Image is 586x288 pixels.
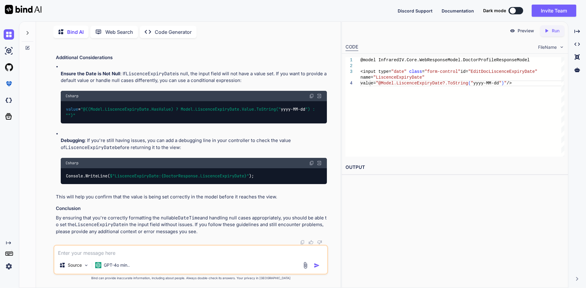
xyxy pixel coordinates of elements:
span: "LiscenceExpiryDate" [373,75,425,80]
span: ( [468,81,471,86]
span: value [66,106,78,112]
strong: Ensure the Date is Not Null [61,71,120,76]
div: CODE [345,44,358,51]
span: "@((Model.LiscenceExpiryDate.HasValue) ? Model.LiscenceExpiryDate.Value.ToString(" [81,106,281,112]
img: copy [309,94,314,98]
img: copy [309,161,314,165]
span: id= [460,69,468,74]
img: icon [314,262,320,268]
span: Dark mode [483,8,506,14]
span: " [504,81,506,86]
span: "@Model.LiscenceExpiryDate?.ToString [376,81,468,86]
img: like [309,240,313,245]
p: GPT-4o min.. [104,262,130,268]
img: preview [510,28,515,34]
span: value= [360,81,376,86]
code: Console.WriteLine( ); [66,173,255,179]
img: Open in Browser [317,93,322,99]
code: DateTime [178,215,200,221]
img: ai-studio [4,46,14,56]
span: Discord Support [398,8,432,13]
span: $"LiscenceExpiryDate: " [110,173,249,179]
button: Discord Support [398,8,432,14]
span: ")" [68,113,75,118]
span: /> [507,81,512,86]
p: Source [68,262,82,268]
p: Bind AI [67,28,84,36]
div: 1 [345,57,353,63]
img: Bind AI [5,5,42,14]
span: "form-control" [425,69,461,74]
p: By ensuring that you're correctly formatting the nullable and handling null cases appropriately, ... [56,215,327,235]
img: githubLight [4,62,14,73]
img: premium [4,79,14,89]
span: = [422,69,424,74]
img: Pick Models [84,263,89,268]
p: Run [552,28,559,34]
div: 3 [345,69,353,75]
span: " [499,81,501,86]
span: {DoctorResponse.LiscenceExpiryDate} [161,173,247,179]
img: chevron down [559,44,564,50]
img: darkCloudIdeIcon [4,95,14,105]
span: class [409,69,422,74]
h3: Conclusion [56,205,327,212]
img: GPT-4o mini [95,262,101,268]
code: LiscenceExpiryDate [65,144,115,151]
span: name= [360,75,373,80]
code: LiscenceExpiryDate [75,222,124,228]
button: Documentation [442,8,474,14]
span: Csharp [66,94,78,98]
button: Invite Team [532,5,576,17]
span: @model InfraredIV.Core.WebResponseModel.DoctorProf [360,58,489,62]
img: Open in Browser [317,160,322,166]
img: settings [4,261,14,272]
span: yyyy-MM-dd [473,81,499,86]
p: This will help you confirm that the value is being set correctly in the model before it reaches t... [56,194,327,201]
img: copy [300,240,305,245]
img: attachment [302,262,309,269]
span: "date" [391,69,406,74]
p: Preview [518,28,534,34]
span: " [471,81,473,86]
code: LiscenceExpiryDate [126,71,175,77]
strong: Debugging [61,137,85,143]
img: chat [4,29,14,40]
span: ) [501,81,504,86]
img: dislike [317,240,322,245]
div: 4 [345,80,353,86]
p: Code Generator [155,28,192,36]
p: Web Search [105,28,133,36]
p: : If is null, the input field will not have a value set. If you want to provide a default value o... [61,70,327,84]
span: FileName [538,44,557,50]
span: ileResponseModel [489,58,530,62]
span: Documentation [442,8,474,13]
span: <input type= [360,69,391,74]
div: 2 [345,63,353,69]
span: ") : " [66,106,317,118]
span: "EditDocLiscenceExpiryDate" [468,69,537,74]
h2: OUTPUT [342,160,568,175]
h3: Additional Considerations [56,54,327,61]
p: Bind can provide inaccurate information, including about people. Always double-check its answers.... [53,276,328,280]
span: Csharp [66,161,78,165]
p: : If you're still having issues, you can add a debugging line in your controller to check the val... [61,137,327,151]
code: = yyyy-MM-dd [66,106,317,119]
